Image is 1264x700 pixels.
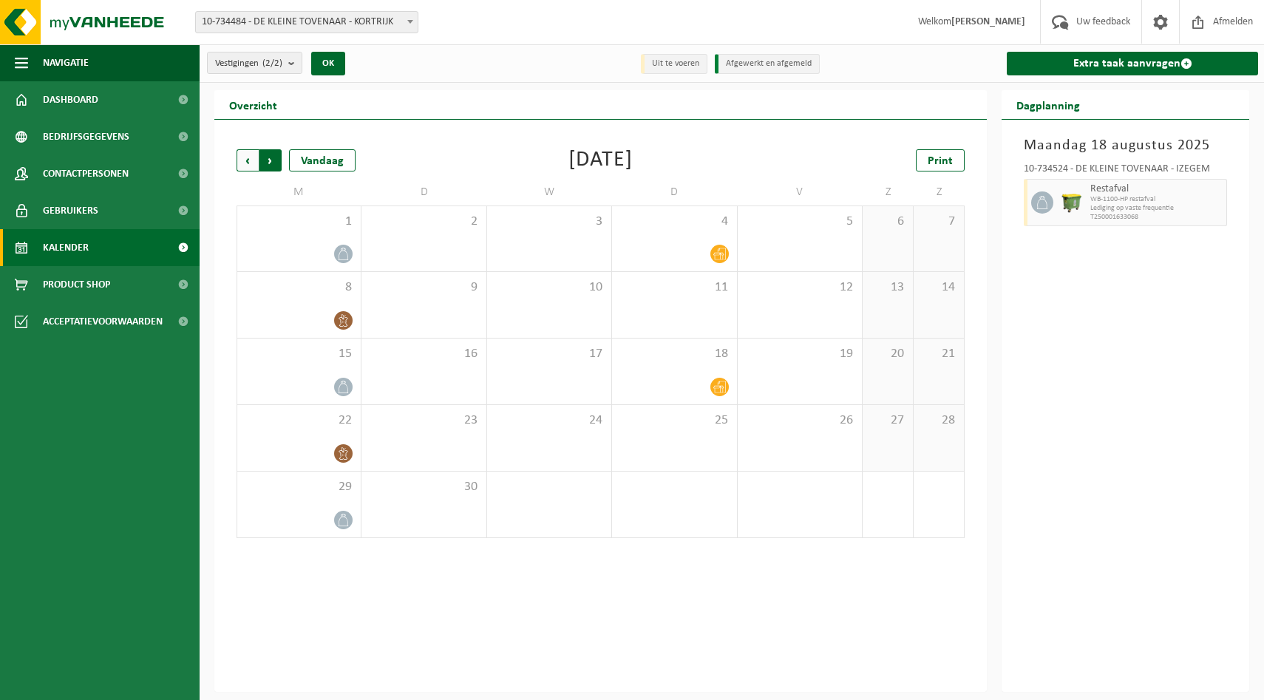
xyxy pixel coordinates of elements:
span: 2 [369,214,478,230]
button: OK [311,52,345,75]
span: 10-734484 - DE KLEINE TOVENAAR - KORTRIJK [196,12,418,33]
span: 15 [245,346,353,362]
td: Z [914,179,965,205]
span: 18 [619,346,729,362]
span: 19 [745,346,854,362]
button: Vestigingen(2/2) [207,52,302,74]
td: D [361,179,486,205]
span: 16 [369,346,478,362]
span: 12 [745,279,854,296]
span: 29 [245,479,353,495]
span: Dashboard [43,81,98,118]
count: (2/2) [262,58,282,68]
span: T250001633068 [1090,213,1223,222]
div: [DATE] [568,149,633,171]
h3: Maandag 18 augustus 2025 [1024,135,1227,157]
span: 23 [369,412,478,429]
div: Vandaag [289,149,356,171]
h2: Dagplanning [1002,90,1095,119]
span: 14 [921,279,957,296]
span: 24 [495,412,604,429]
a: Extra taak aanvragen [1007,52,1258,75]
span: Acceptatievoorwaarden [43,303,163,340]
span: 27 [870,412,905,429]
td: M [237,179,361,205]
span: WB-1100-HP restafval [1090,195,1223,204]
h2: Overzicht [214,90,292,119]
span: Print [928,155,953,167]
span: Bedrijfsgegevens [43,118,129,155]
span: 10-734484 - DE KLEINE TOVENAAR - KORTRIJK [195,11,418,33]
span: 28 [921,412,957,429]
span: Gebruikers [43,192,98,229]
span: 6 [870,214,905,230]
span: 13 [870,279,905,296]
td: D [612,179,737,205]
td: Z [863,179,914,205]
div: 10-734524 - DE KLEINE TOVENAAR - IZEGEM [1024,164,1227,179]
span: 20 [870,346,905,362]
span: 26 [745,412,854,429]
strong: [PERSON_NAME] [951,16,1025,27]
span: 5 [745,214,854,230]
a: Print [916,149,965,171]
span: 25 [619,412,729,429]
span: 3 [495,214,604,230]
span: Contactpersonen [43,155,129,192]
td: W [487,179,612,205]
span: 4 [619,214,729,230]
span: 10 [495,279,604,296]
span: Vestigingen [215,52,282,75]
span: Vorige [237,149,259,171]
span: 8 [245,279,353,296]
span: 22 [245,412,353,429]
span: 7 [921,214,957,230]
span: 9 [369,279,478,296]
span: Volgende [259,149,282,171]
span: 21 [921,346,957,362]
img: WB-1100-HPE-GN-51 [1061,191,1083,214]
span: Lediging op vaste frequentie [1090,204,1223,213]
li: Uit te voeren [641,54,707,74]
span: 1 [245,214,353,230]
span: Navigatie [43,44,89,81]
span: Restafval [1090,183,1223,195]
span: 17 [495,346,604,362]
td: V [738,179,863,205]
span: Product Shop [43,266,110,303]
span: Kalender [43,229,89,266]
li: Afgewerkt en afgemeld [715,54,820,74]
span: 30 [369,479,478,495]
span: 11 [619,279,729,296]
